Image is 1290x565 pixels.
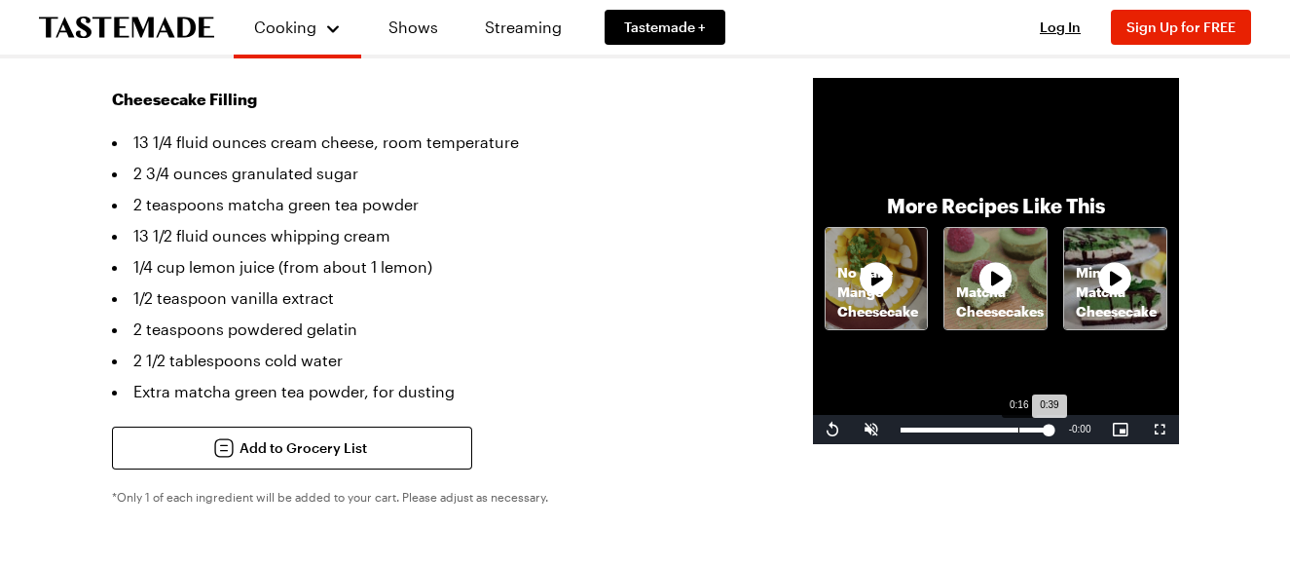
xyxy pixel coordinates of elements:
a: Matcha CheesecakesRecipe image thumbnail [943,227,1048,331]
p: No Bake Mango Cheesecake [826,263,928,321]
span: Cooking [254,18,316,36]
button: Picture-in-Picture [1101,415,1140,444]
span: - [1069,424,1072,434]
span: Log In [1040,19,1081,35]
button: Replay [813,415,852,444]
li: 1/2 teaspoon vanilla extract [112,282,755,314]
button: Cooking [253,8,342,47]
button: Unmute [852,415,891,444]
button: Log In [1021,18,1099,37]
span: Add to Grocery List [240,438,367,458]
li: 2 teaspoons powdered gelatin [112,314,755,345]
div: Progress Bar [901,428,1050,433]
a: Tastemade + [605,10,725,45]
span: Tastemade + [624,18,706,37]
li: 2 teaspoons matcha green tea powder [112,189,755,220]
span: 0:00 [1072,424,1090,434]
li: Extra matcha green tea powder, for dusting [112,376,755,407]
p: *Only 1 of each ingredient will be added to your cart. Please adjust as necessary. [112,489,755,505]
li: 1/4 cup lemon juice (from about 1 lemon) [112,251,755,282]
li: 13 1/2 fluid ounces whipping cream [112,220,755,251]
p: Mint Matcha Cheesecake [1064,263,1166,321]
span: Sign Up for FREE [1126,19,1235,35]
p: More Recipes Like This [887,192,1105,219]
li: 2 3/4 ounces granulated sugar [112,158,755,189]
a: Mint Matcha CheesecakeRecipe image thumbnail [1063,227,1167,331]
li: 2 1/2 tablespoons cold water [112,345,755,376]
button: Add to Grocery List [112,427,472,470]
p: Matcha Cheesecakes [944,282,1047,321]
button: Sign Up for FREE [1111,10,1251,45]
li: 13 1/4 fluid ounces cream cheese, room temperature [112,127,755,158]
button: Fullscreen [1140,415,1179,444]
a: No Bake Mango CheesecakeRecipe image thumbnail [825,227,929,331]
a: To Tastemade Home Page [39,17,214,39]
h3: Cheesecake Filling [112,88,755,111]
